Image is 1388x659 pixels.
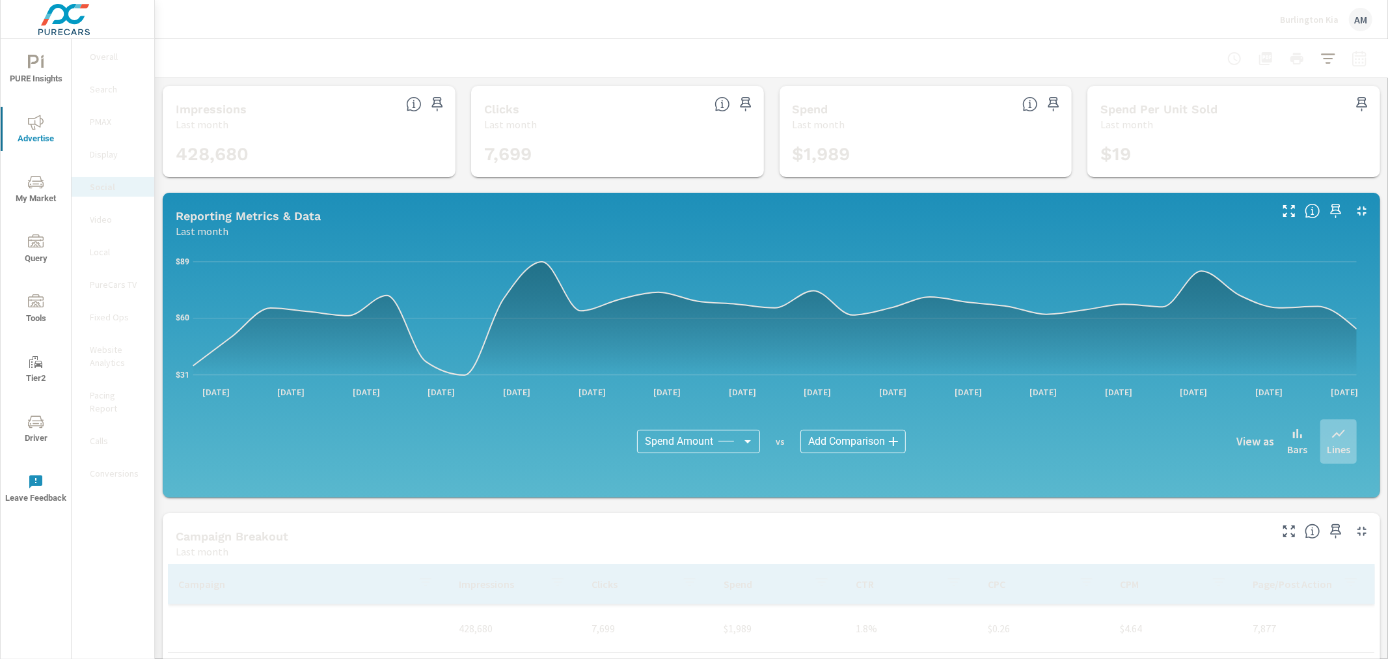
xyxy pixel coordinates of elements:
[1315,46,1341,72] button: Apply Filters
[5,474,67,506] span: Leave Feedback
[484,102,519,116] h5: Clicks
[72,242,154,262] div: Local
[5,414,67,446] span: Driver
[176,313,189,322] text: $60
[72,177,154,197] div: Social
[90,278,144,291] p: PureCars TV
[484,143,751,165] h3: 7,699
[1326,521,1346,542] span: Save this to your personalized report
[760,436,800,447] p: vs
[1236,435,1274,448] h6: View as
[90,180,144,193] p: Social
[870,386,916,399] p: [DATE]
[724,578,804,591] p: Spend
[1100,102,1218,116] h5: Spend Per Unit Sold
[1020,386,1066,399] p: [DATE]
[90,467,144,480] p: Conversions
[645,435,713,448] span: Spend Amount
[856,578,936,591] p: CTR
[988,621,1099,636] p: $0.26
[90,389,144,415] p: Pacing Report
[592,578,672,591] p: Clicks
[1352,94,1372,115] span: Save this to your personalized report
[406,96,422,112] span: The number of times an ad was shown on your behalf.
[268,386,314,399] p: [DATE]
[946,386,991,399] p: [DATE]
[72,112,154,132] div: PMAX
[1,39,71,518] div: nav menu
[72,275,154,294] div: PureCars TV
[459,621,571,636] p: 428,680
[176,209,321,223] h5: Reporting Metrics & Data
[1253,46,1279,72] button: "Export Report to PDF"
[1349,8,1372,31] div: AM
[1043,94,1064,115] span: Save this to your personalized report
[90,213,144,226] p: Video
[1322,386,1367,399] p: [DATE]
[793,143,1059,165] h3: $1,989
[1305,203,1320,219] span: Understand Social data over time and see how metrics compare to each other.
[72,47,154,66] div: Overall
[90,83,144,96] p: Search
[793,117,845,132] p: Last month
[720,386,765,399] p: [DATE]
[90,115,144,128] p: PMAX
[72,386,154,418] div: Pacing Report
[176,143,442,165] h3: 428,680
[1096,386,1141,399] p: [DATE]
[1253,578,1333,591] p: Page/Post Action
[1287,442,1307,457] p: Bars
[176,544,228,559] p: Last month
[427,94,448,115] span: Save this to your personalized report
[1305,524,1320,539] span: This is a summary of Social performance results by campaign. Each column can be sorted.
[5,354,67,386] span: Tier2
[988,578,1068,591] p: CPC
[90,434,144,447] p: Calls
[178,578,407,591] p: Campaign
[176,529,288,543] h5: Campaign Breakout
[90,343,144,369] p: Website Analytics
[735,94,756,115] span: Save this to your personalized report
[592,621,703,636] p: 7,699
[1022,96,1038,112] span: The amount of money spent on advertising during the period.
[1284,46,1310,72] button: Print Report
[637,430,760,453] div: Spend Amount
[1279,201,1300,221] button: Make Fullscreen
[72,145,154,164] div: Display
[72,464,154,483] div: Conversions
[5,234,67,266] span: Query
[176,371,189,380] text: $31
[176,102,247,116] h5: Impressions
[644,386,690,399] p: [DATE]
[90,50,144,63] p: Overall
[1352,201,1372,221] button: Minimize Widget
[1171,386,1217,399] p: [DATE]
[72,340,154,372] div: Website Analytics
[724,621,835,636] p: $1,989
[459,578,539,591] p: Impressions
[418,386,464,399] p: [DATE]
[90,311,144,324] p: Fixed Ops
[569,386,615,399] p: [DATE]
[795,386,841,399] p: [DATE]
[72,79,154,99] div: Search
[72,431,154,451] div: Calls
[90,245,144,259] p: Local
[72,210,154,229] div: Video
[344,386,389,399] p: [DATE]
[1253,621,1364,636] p: 7,877
[808,435,885,448] span: Add Comparison
[800,430,906,453] div: Add Comparison
[1327,442,1350,457] p: Lines
[1100,143,1367,165] h3: $19
[176,223,228,239] p: Last month
[1121,578,1201,591] p: CPM
[1326,201,1346,221] span: Save this to your personalized report
[1279,521,1300,542] button: Make Fullscreen
[1346,46,1372,72] button: Select Date Range
[5,175,67,206] span: My Market
[494,386,539,399] p: [DATE]
[72,307,154,327] div: Fixed Ops
[1280,14,1339,25] p: Burlington Kia
[5,55,67,87] span: PURE Insights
